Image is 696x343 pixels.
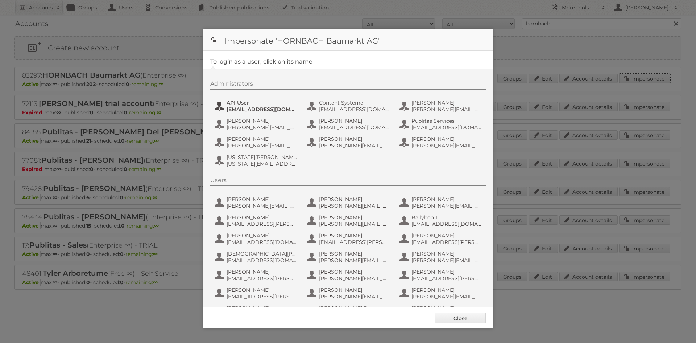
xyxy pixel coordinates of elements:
button: [PERSON_NAME] [EMAIL_ADDRESS][PERSON_NAME][PERSON_NAME][DOMAIN_NAME] [214,286,299,301]
span: [PERSON_NAME][EMAIL_ADDRESS][PERSON_NAME][PERSON_NAME][DOMAIN_NAME] [411,142,482,149]
button: [PERSON_NAME] [PERSON_NAME][EMAIL_ADDRESS][PERSON_NAME][PERSON_NAME][DOMAIN_NAME] [214,135,299,150]
span: [PERSON_NAME] [411,250,482,257]
span: [EMAIL_ADDRESS][DOMAIN_NAME] [227,106,297,113]
span: [PERSON_NAME][EMAIL_ADDRESS][DOMAIN_NAME] [227,203,297,209]
span: [PERSON_NAME] [227,136,297,142]
span: [EMAIL_ADDRESS][DOMAIN_NAME] [227,239,297,245]
span: [EMAIL_ADDRESS][PERSON_NAME][PERSON_NAME][DOMAIN_NAME] [227,293,297,300]
span: [EMAIL_ADDRESS][PERSON_NAME][PERSON_NAME][DOMAIN_NAME] [227,221,297,227]
button: [PERSON_NAME] [EMAIL_ADDRESS][PERSON_NAME][PERSON_NAME][DOMAIN_NAME] [214,268,299,282]
span: [PERSON_NAME] [319,196,389,203]
span: [EMAIL_ADDRESS][PERSON_NAME][PERSON_NAME][DOMAIN_NAME] [411,275,482,282]
span: [PERSON_NAME][EMAIL_ADDRESS][DOMAIN_NAME] [227,124,297,131]
button: [PERSON_NAME] [EMAIL_ADDRESS][PERSON_NAME][PERSON_NAME][DOMAIN_NAME] [399,232,484,246]
button: [PERSON_NAME] [EMAIL_ADDRESS][PERSON_NAME][PERSON_NAME][DOMAIN_NAME] [214,213,299,228]
span: [PERSON_NAME] [319,214,389,221]
button: [PERSON_NAME] [PERSON_NAME][EMAIL_ADDRESS][PERSON_NAME][DOMAIN_NAME] [399,195,484,210]
button: [PERSON_NAME] [PERSON_NAME][EMAIL_ADDRESS][DOMAIN_NAME] [214,195,299,210]
span: [PERSON_NAME][EMAIL_ADDRESS][PERSON_NAME][DOMAIN_NAME] [411,203,482,209]
button: [PERSON_NAME] [PERSON_NAME][EMAIL_ADDRESS][PERSON_NAME][PERSON_NAME][DOMAIN_NAME] [399,250,484,264]
span: [PERSON_NAME][EMAIL_ADDRESS][PERSON_NAME][DOMAIN_NAME] [411,293,482,300]
button: [PERSON_NAME] [EMAIL_ADDRESS][DOMAIN_NAME] [306,117,391,131]
span: [PERSON_NAME][EMAIL_ADDRESS][PERSON_NAME][PERSON_NAME][DOMAIN_NAME] [227,142,297,149]
button: [PERSON_NAME] [PERSON_NAME][EMAIL_ADDRESS][PERSON_NAME][DOMAIN_NAME] [399,99,484,113]
legend: To login as a user, click on its name [210,58,312,65]
button: [PERSON_NAME] Benz [PERSON_NAME][EMAIL_ADDRESS][DOMAIN_NAME] [306,304,391,319]
button: [PERSON_NAME] [PERSON_NAME][EMAIL_ADDRESS][PERSON_NAME][PERSON_NAME][DOMAIN_NAME] [399,135,484,150]
span: [EMAIL_ADDRESS][DOMAIN_NAME] [411,124,482,131]
span: API-User [227,99,297,106]
button: Publitas Services [EMAIL_ADDRESS][DOMAIN_NAME] [399,117,484,131]
button: Ballyhoo 1 [EMAIL_ADDRESS][DOMAIN_NAME] [399,213,484,228]
span: [PERSON_NAME] [411,136,482,142]
span: [PERSON_NAME] [411,232,482,239]
a: Close [435,313,486,323]
button: API-User [EMAIL_ADDRESS][DOMAIN_NAME] [214,99,299,113]
span: [PERSON_NAME] [411,99,482,106]
h1: Impersonate 'HORNBACH Baumarkt AG' [203,29,493,51]
span: [EMAIL_ADDRESS][DOMAIN_NAME] [319,124,389,131]
button: [PERSON_NAME] [PERSON_NAME][EMAIL_ADDRESS][DOMAIN_NAME] [306,195,391,210]
span: [US_STATE][PERSON_NAME] [227,154,297,160]
span: [DEMOGRAPHIC_DATA][PERSON_NAME] [227,250,297,257]
button: [PERSON_NAME] [PERSON_NAME][EMAIL_ADDRESS][PERSON_NAME][DOMAIN_NAME] [306,286,391,301]
span: [PERSON_NAME] [227,287,297,293]
span: [PERSON_NAME] [319,118,389,124]
span: Ballyhoo 1 [411,214,482,221]
span: [PERSON_NAME] [411,305,482,311]
button: [PERSON_NAME] [EMAIL_ADDRESS][PERSON_NAME][PERSON_NAME][DOMAIN_NAME] [306,232,391,246]
span: [PERSON_NAME][EMAIL_ADDRESS][DOMAIN_NAME] [319,257,389,264]
span: [EMAIL_ADDRESS][PERSON_NAME][PERSON_NAME][DOMAIN_NAME] [319,239,389,245]
span: [PERSON_NAME][EMAIL_ADDRESS][DOMAIN_NAME] [319,203,389,209]
button: [DEMOGRAPHIC_DATA][PERSON_NAME] [EMAIL_ADDRESS][DOMAIN_NAME] [214,250,299,264]
button: [PERSON_NAME] [PERSON_NAME][EMAIL_ADDRESS][PERSON_NAME][PERSON_NAME][DOMAIN_NAME] [399,304,484,319]
span: [PERSON_NAME] [319,269,389,275]
span: [PERSON_NAME] [227,196,297,203]
span: [PERSON_NAME] [227,214,297,221]
span: [PERSON_NAME] [319,250,389,257]
span: [PERSON_NAME] [319,232,389,239]
span: [PERSON_NAME][EMAIL_ADDRESS][PERSON_NAME][PERSON_NAME][DOMAIN_NAME] [411,257,482,264]
span: [PERSON_NAME] [411,269,482,275]
span: [PERSON_NAME] [227,118,297,124]
span: Content Systeme [319,99,389,106]
button: Content Systeme [EMAIL_ADDRESS][DOMAIN_NAME] [306,99,391,113]
div: Administrators [210,80,486,90]
span: [EMAIL_ADDRESS][DOMAIN_NAME] [227,257,297,264]
span: Publitas Services [411,118,482,124]
span: [PERSON_NAME] Benz [319,305,389,311]
span: [PERSON_NAME][EMAIL_ADDRESS][PERSON_NAME][DOMAIN_NAME] [319,221,389,227]
span: [PERSON_NAME] [227,232,297,239]
button: [PERSON_NAME] [PERSON_NAME][EMAIL_ADDRESS][DOMAIN_NAME] [214,117,299,131]
span: [PERSON_NAME] [227,269,297,275]
span: [EMAIL_ADDRESS][DOMAIN_NAME] [411,221,482,227]
div: Users [210,177,486,186]
span: [PERSON_NAME] [227,305,297,311]
button: [PERSON_NAME] [PERSON_NAME][EMAIL_ADDRESS][PERSON_NAME][DOMAIN_NAME] [399,286,484,301]
button: [US_STATE][PERSON_NAME] [US_STATE][EMAIL_ADDRESS][DOMAIN_NAME] [214,153,299,168]
span: [PERSON_NAME] [319,136,389,142]
button: [PERSON_NAME] [EMAIL_ADDRESS][DOMAIN_NAME] [214,232,299,246]
span: [PERSON_NAME] [411,287,482,293]
span: [PERSON_NAME][EMAIL_ADDRESS][PERSON_NAME][DOMAIN_NAME] [319,293,389,300]
button: [PERSON_NAME] [PERSON_NAME][EMAIL_ADDRESS][DOMAIN_NAME] [306,268,391,282]
button: [PERSON_NAME] [PERSON_NAME][EMAIL_ADDRESS][DOMAIN_NAME] [306,135,391,150]
span: [PERSON_NAME] [319,287,389,293]
button: [PERSON_NAME] [EMAIL_ADDRESS][PERSON_NAME][PERSON_NAME][DOMAIN_NAME] [399,268,484,282]
button: [PERSON_NAME] [PERSON_NAME][EMAIL_ADDRESS][PERSON_NAME][DOMAIN_NAME] [306,213,391,228]
button: [PERSON_NAME] [PERSON_NAME][EMAIL_ADDRESS][DOMAIN_NAME] [306,250,391,264]
span: [PERSON_NAME][EMAIL_ADDRESS][PERSON_NAME][DOMAIN_NAME] [411,106,482,113]
span: [PERSON_NAME][EMAIL_ADDRESS][DOMAIN_NAME] [319,142,389,149]
span: [EMAIL_ADDRESS][PERSON_NAME][PERSON_NAME][DOMAIN_NAME] [227,275,297,282]
span: [PERSON_NAME] [411,196,482,203]
span: [PERSON_NAME][EMAIL_ADDRESS][DOMAIN_NAME] [319,275,389,282]
span: [EMAIL_ADDRESS][PERSON_NAME][PERSON_NAME][DOMAIN_NAME] [411,239,482,245]
button: [PERSON_NAME] [EMAIL_ADDRESS][DOMAIN_NAME] [214,304,299,319]
span: [EMAIL_ADDRESS][DOMAIN_NAME] [319,106,389,113]
span: [US_STATE][EMAIL_ADDRESS][DOMAIN_NAME] [227,160,297,167]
